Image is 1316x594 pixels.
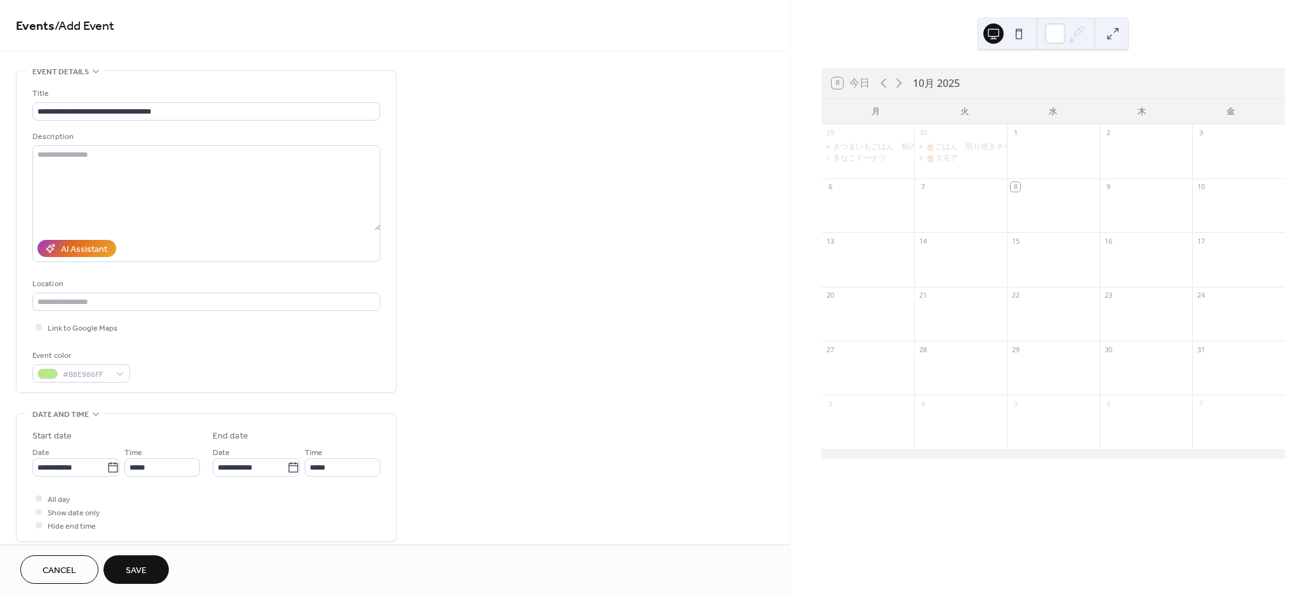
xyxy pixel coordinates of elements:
div: 14 [918,236,927,246]
div: 10月 2025 [913,76,960,91]
div: 4 [918,399,927,408]
button: Save [103,555,169,584]
div: 月 [832,99,921,124]
span: Link to Google Maps [48,322,117,335]
div: 10 [1196,182,1206,192]
div: 6 [825,182,835,192]
div: 28 [918,345,927,354]
div: 🎂ごはん 照り焼きチキン ツナとマカロニのサラダ じゃがいもと玉ねぎのみそ汁 りんご [926,142,1247,152]
span: Hide end time [48,520,96,533]
div: 21 [918,291,927,300]
span: Save [126,564,147,577]
div: 9 [1103,182,1113,192]
div: End date [213,430,248,443]
div: 水 [1009,99,1098,124]
div: Title [32,87,378,100]
div: 23 [1103,291,1113,300]
button: Cancel [20,555,98,584]
div: 29 [825,128,835,138]
div: 8 [1011,182,1020,192]
div: 5 [1011,399,1020,408]
div: 2 [1103,128,1113,138]
div: 金 [1186,99,1275,124]
div: さつまいもごはん 鯖の味噌煮 ほうれん草と人参の白和え かきたま汁 オレンジ [821,142,914,152]
div: 火 [920,99,1009,124]
div: 31 [1196,345,1206,354]
div: 29 [1011,345,1020,354]
div: 30 [1103,345,1113,354]
span: Date [213,446,230,459]
div: 17 [1196,236,1206,246]
div: 27 [825,345,835,354]
span: Cancel [43,564,76,577]
div: 30 [918,128,927,138]
div: 3 [825,399,835,408]
div: 🎂スモア [926,153,958,164]
div: 20 [825,291,835,300]
div: AI Assistant [61,243,107,256]
div: 22 [1011,291,1020,300]
div: 16 [1103,236,1113,246]
div: 1 [1011,128,1020,138]
div: 15 [1011,236,1020,246]
div: 7 [918,182,927,192]
span: #B8E986FF [63,368,110,381]
div: きなこドーナツ [821,153,914,164]
a: Events [16,14,55,39]
div: 24 [1196,291,1206,300]
div: きなこドーナツ [833,153,886,164]
span: Time [124,446,142,459]
span: Date and time [32,408,89,421]
div: Description [32,130,378,143]
div: 6 [1103,399,1113,408]
div: 木 [1098,99,1186,124]
div: 🎂ごはん 照り焼きチキン ツナとマカロニのサラダ じゃがいもと玉ねぎのみそ汁 りんご [914,142,1007,152]
span: Show date only [48,506,100,520]
div: Event color [32,349,128,362]
div: さつまいもごはん 鯖の味噌煮 ほうれん草と人参の白和え かきたま汁 オレンジ [833,142,1122,152]
div: 3 [1196,128,1206,138]
span: / Add Event [55,14,114,39]
div: 13 [825,236,835,246]
button: AI Assistant [37,240,116,257]
div: 🎂スモア [914,153,1007,164]
div: Location [32,277,378,291]
span: Date [32,446,50,459]
div: Start date [32,430,72,443]
div: 7 [1196,399,1206,408]
span: Event details [32,65,89,79]
span: All day [48,493,70,506]
span: Time [305,446,322,459]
